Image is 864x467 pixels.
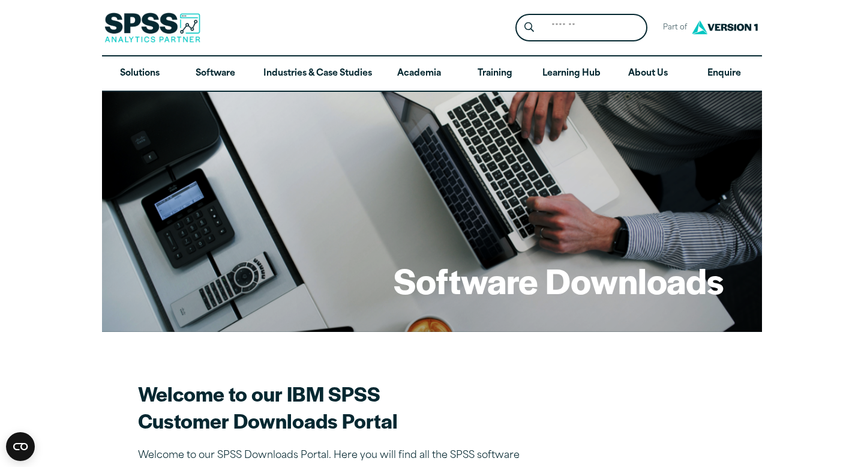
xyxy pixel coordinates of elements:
button: Search magnifying glass icon [518,17,541,39]
a: Industries & Case Studies [254,56,382,91]
a: Training [457,56,533,91]
form: Site Header Search Form [515,14,647,42]
img: SPSS Analytics Partner [104,13,200,43]
svg: Search magnifying glass icon [524,22,534,32]
a: Software [178,56,253,91]
button: Open CMP widget [6,432,35,461]
a: About Us [610,56,686,91]
img: Version1 Logo [689,16,761,38]
a: Enquire [686,56,762,91]
h2: Welcome to our IBM SPSS Customer Downloads Portal [138,380,558,434]
span: Part of [657,19,689,37]
a: Learning Hub [533,56,610,91]
nav: Desktop version of site main menu [102,56,762,91]
a: Academia [382,56,457,91]
h1: Software Downloads [394,257,724,304]
a: Solutions [102,56,178,91]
